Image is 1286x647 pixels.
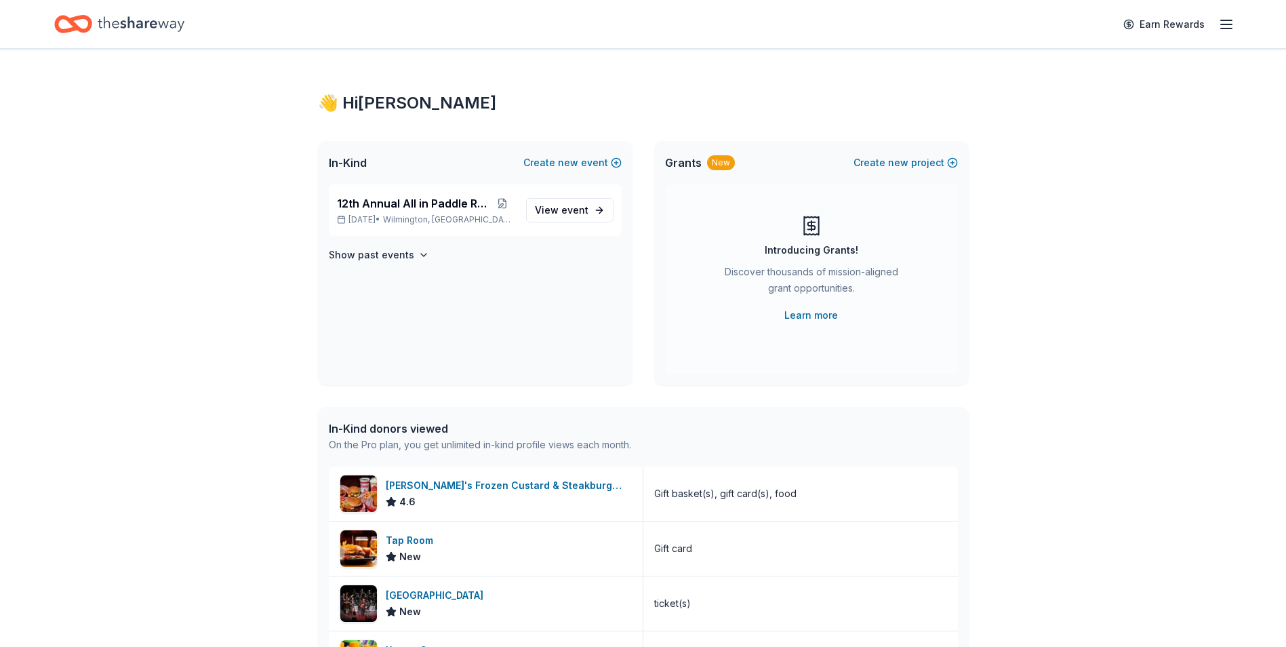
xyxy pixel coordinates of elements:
div: Introducing Grants! [765,242,858,258]
div: [PERSON_NAME]'s Frozen Custard & Steakburgers [386,477,632,494]
div: Gift card [654,541,692,557]
span: Grants [665,155,702,171]
div: 👋 Hi [PERSON_NAME] [318,92,969,114]
span: new [558,155,578,171]
span: 12th Annual All in Paddle Raffle [337,195,490,212]
a: Earn Rewards [1115,12,1213,37]
h4: Show past events [329,247,414,263]
button: Show past events [329,247,429,263]
button: Createnewproject [853,155,958,171]
div: ticket(s) [654,595,691,612]
img: Image for Mayo Performing Arts Center [340,585,377,622]
a: View event [526,198,614,222]
span: New [399,604,421,620]
a: Home [54,8,184,40]
p: [DATE] • [337,214,515,225]
img: Image for Freddy's Frozen Custard & Steakburgers [340,475,377,512]
div: Tap Room [386,532,439,549]
span: 4.6 [399,494,416,510]
a: Learn more [784,307,838,323]
button: Createnewevent [523,155,622,171]
div: Gift basket(s), gift card(s), food [654,486,797,502]
span: event [561,204,588,216]
span: View [535,202,588,218]
span: New [399,549,421,565]
div: In-Kind donors viewed [329,420,631,437]
span: new [888,155,908,171]
div: [GEOGRAPHIC_DATA] [386,587,489,604]
div: New [707,155,735,170]
span: Wilmington, [GEOGRAPHIC_DATA] [383,214,515,225]
span: In-Kind [329,155,367,171]
div: Discover thousands of mission-aligned grant opportunities. [719,264,904,302]
img: Image for Tap Room [340,530,377,567]
div: On the Pro plan, you get unlimited in-kind profile views each month. [329,437,631,453]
